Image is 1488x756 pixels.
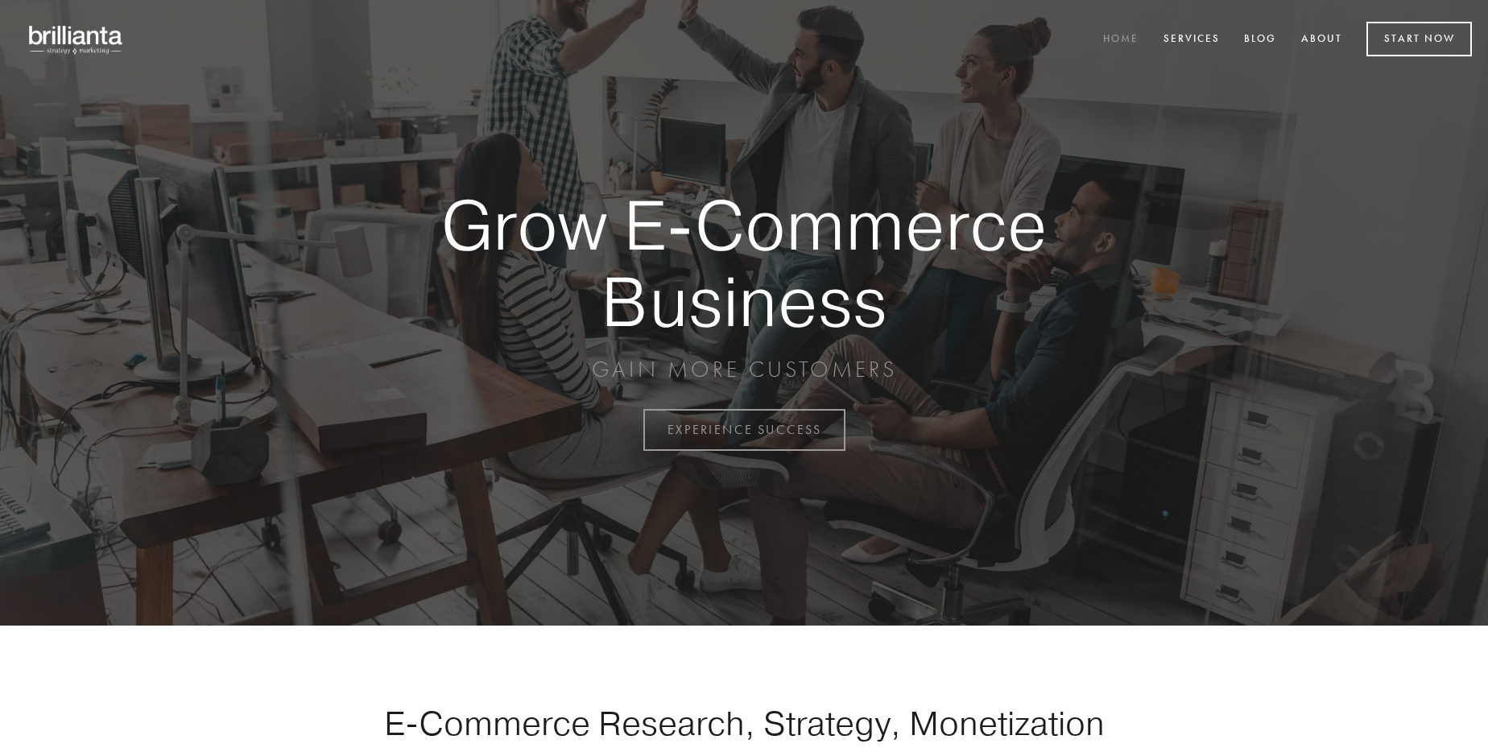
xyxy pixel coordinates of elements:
a: Home [1093,27,1149,53]
strong: Grow E-Commerce Business [385,187,1103,339]
a: Blog [1234,27,1287,53]
a: Services [1153,27,1230,53]
h1: E-Commerce Research, Strategy, Monetization [333,703,1155,743]
a: EXPERIENCE SUCCESS [643,409,845,451]
img: brillianta - research, strategy, marketing [16,16,137,63]
a: Start Now [1366,22,1472,56]
p: GAIN MORE CUSTOMERS [385,355,1103,384]
a: About [1291,27,1353,53]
